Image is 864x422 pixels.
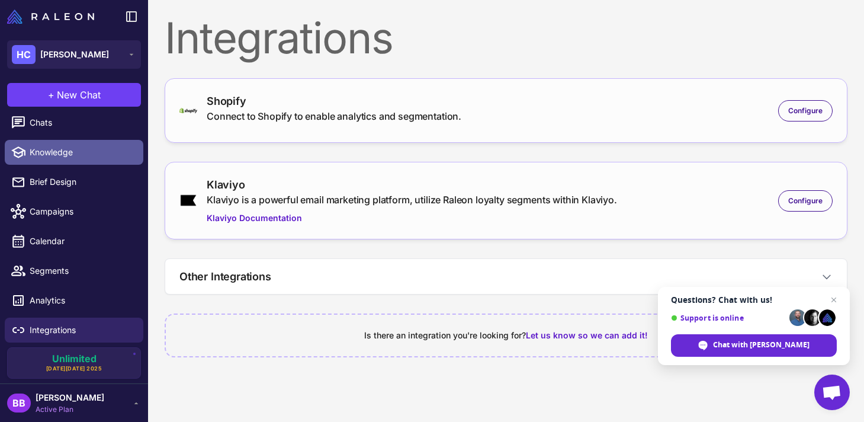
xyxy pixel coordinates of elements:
img: shopify-logo-primary-logo-456baa801ee66a0a435671082365958316831c9960c480451dd0330bcdae304f.svg [179,108,197,113]
a: Integrations [5,318,143,343]
span: [DATE][DATE] 2025 [46,365,102,373]
span: Integrations [30,324,134,337]
span: + [48,88,54,102]
span: [PERSON_NAME] [40,48,109,61]
div: Klaviyo [207,177,617,193]
span: Campaigns [30,205,134,218]
a: Chats [5,110,143,135]
span: Let us know so we can add it! [526,330,648,340]
span: [PERSON_NAME] [36,391,104,404]
div: Connect to Shopify to enable analytics and segmentation. [207,109,461,123]
div: Shopify [207,93,461,109]
span: Knowledge [30,146,134,159]
a: Brief Design [5,170,143,194]
div: HC [12,45,36,64]
span: Calendar [30,235,134,248]
div: Integrations [165,17,847,59]
span: Configure [788,196,823,206]
div: Is there an integration you're looking for? [180,329,832,342]
h3: Other Integrations [179,268,271,284]
span: Active Plan [36,404,104,415]
span: Unlimited [52,354,97,363]
button: +New Chat [7,83,141,107]
a: Knowledge [5,140,143,165]
div: BB [7,394,31,413]
img: klaviyo.png [179,194,197,207]
span: Configure [788,105,823,116]
button: HC[PERSON_NAME] [7,40,141,69]
span: Segments [30,264,134,277]
a: Analytics [5,288,143,313]
span: Analytics [30,294,134,307]
span: Chats [30,116,134,129]
a: Calendar [5,229,143,254]
span: Brief Design [30,175,134,188]
a: Segments [5,258,143,283]
span: Close chat [827,293,841,307]
span: New Chat [57,88,101,102]
div: Open chat [814,375,850,410]
img: Raleon Logo [7,9,94,24]
span: Chat with [PERSON_NAME] [713,340,810,350]
button: Other Integrations [165,259,847,294]
a: Klaviyo Documentation [207,212,617,225]
div: Chat with Raleon [671,334,837,357]
a: Raleon Logo [7,9,99,24]
div: Klaviyo is a powerful email marketing platform, utilize Raleon loyalty segments within Klaviyo. [207,193,617,207]
a: Campaigns [5,199,143,224]
span: Support is online [671,314,785,322]
span: Questions? Chat with us! [671,295,837,305]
